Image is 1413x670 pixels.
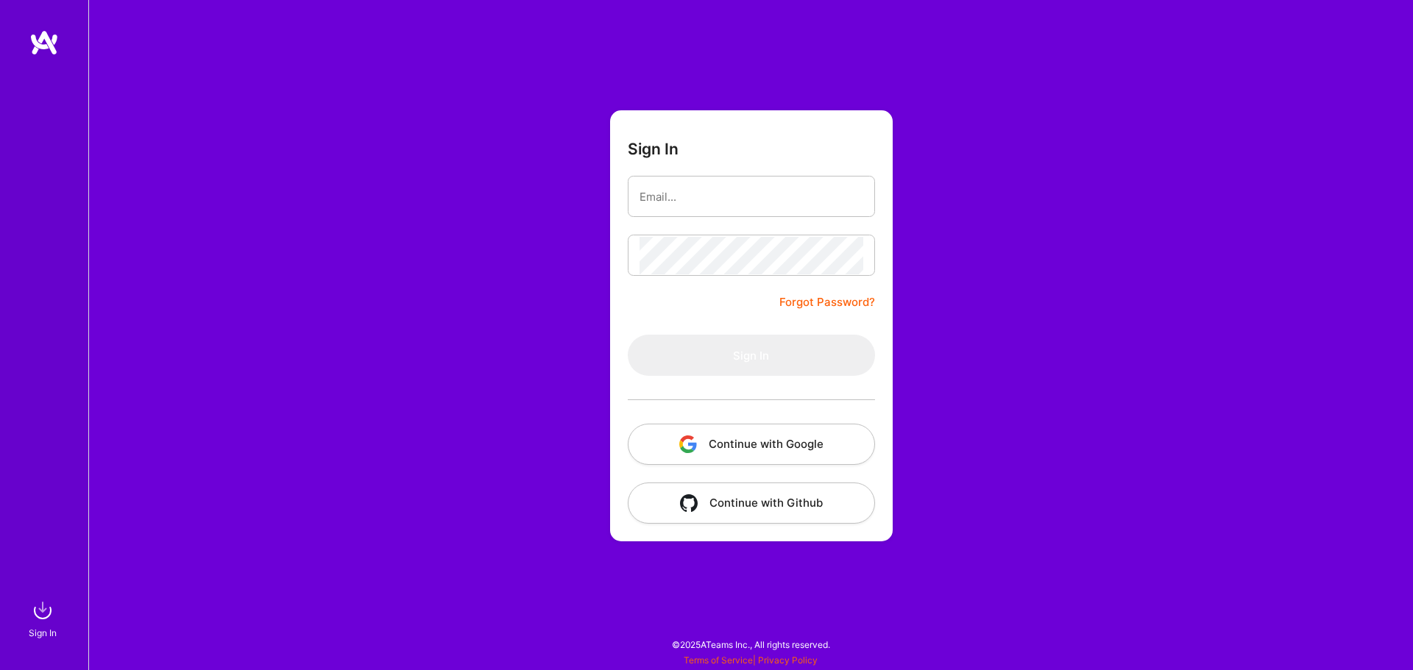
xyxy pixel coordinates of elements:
[88,626,1413,663] div: © 2025 ATeams Inc., All rights reserved.
[758,655,818,666] a: Privacy Policy
[628,140,679,158] h3: Sign In
[628,482,875,524] button: Continue with Github
[31,596,57,641] a: sign inSign In
[29,29,59,56] img: logo
[680,494,698,512] img: icon
[628,335,875,376] button: Sign In
[29,625,57,641] div: Sign In
[684,655,753,666] a: Terms of Service
[779,293,875,311] a: Forgot Password?
[628,424,875,465] button: Continue with Google
[679,435,697,453] img: icon
[684,655,818,666] span: |
[28,596,57,625] img: sign in
[640,178,863,215] input: Email...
